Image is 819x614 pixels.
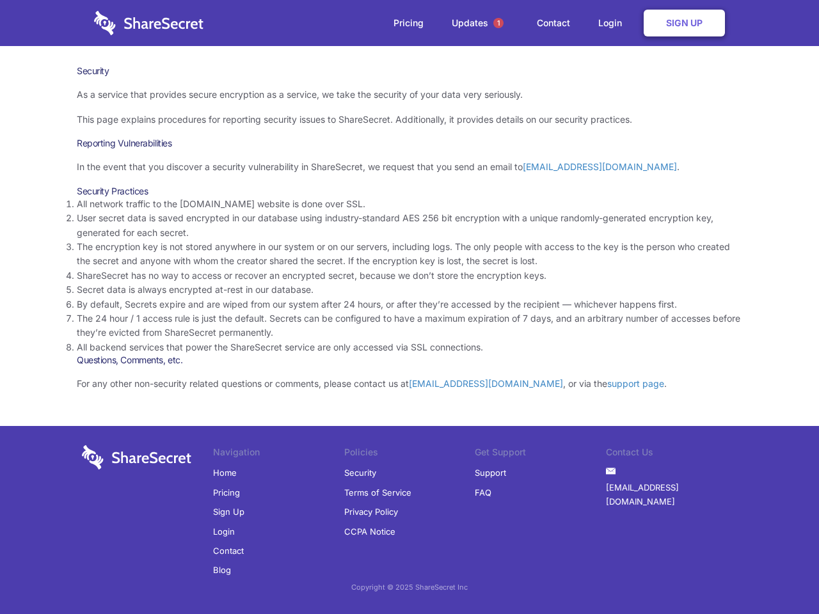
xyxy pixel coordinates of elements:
[77,340,742,354] li: All backend services that power the ShareSecret service are only accessed via SSL connections.
[77,297,742,311] li: By default, Secrets expire and are wiped from our system after 24 hours, or after they’re accesse...
[475,483,491,502] a: FAQ
[475,463,506,482] a: Support
[606,478,737,512] a: [EMAIL_ADDRESS][DOMAIN_NAME]
[77,65,742,77] h1: Security
[77,160,742,174] p: In the event that you discover a security vulnerability in ShareSecret, we request that you send ...
[77,269,742,283] li: ShareSecret has no way to access or recover an encrypted secret, because we don’t store the encry...
[77,138,742,149] h3: Reporting Vulnerabilities
[94,11,203,35] img: logo-wordmark-white-trans-d4663122ce5f474addd5e946df7df03e33cb6a1c49d2221995e7729f52c070b2.svg
[77,354,742,366] h3: Questions, Comments, etc.
[77,283,742,297] li: Secret data is always encrypted at-rest in our database.
[213,541,244,560] a: Contact
[475,445,606,463] li: Get Support
[77,311,742,340] li: The 24 hour / 1 access rule is just the default. Secrets can be configured to have a maximum expi...
[213,502,244,521] a: Sign Up
[213,560,231,579] a: Blog
[344,502,398,521] a: Privacy Policy
[607,378,664,389] a: support page
[524,3,583,43] a: Contact
[213,522,235,541] a: Login
[344,522,395,541] a: CCPA Notice
[77,377,742,391] p: For any other non-security related questions or comments, please contact us at , or via the .
[77,185,742,197] h3: Security Practices
[409,378,563,389] a: [EMAIL_ADDRESS][DOMAIN_NAME]
[344,445,475,463] li: Policies
[344,463,376,482] a: Security
[82,445,191,469] img: logo-wordmark-white-trans-d4663122ce5f474addd5e946df7df03e33cb6a1c49d2221995e7729f52c070b2.svg
[585,3,641,43] a: Login
[213,483,240,502] a: Pricing
[381,3,436,43] a: Pricing
[644,10,725,36] a: Sign Up
[344,483,411,502] a: Terms of Service
[493,18,504,28] span: 1
[77,211,742,240] li: User secret data is saved encrypted in our database using industry-standard AES 256 bit encryptio...
[213,463,237,482] a: Home
[606,445,737,463] li: Contact Us
[77,88,742,102] p: As a service that provides secure encryption as a service, we take the security of your data very...
[213,445,344,463] li: Navigation
[77,113,742,127] p: This page explains procedures for reporting security issues to ShareSecret. Additionally, it prov...
[523,161,677,172] a: [EMAIL_ADDRESS][DOMAIN_NAME]
[77,240,742,269] li: The encryption key is not stored anywhere in our system or on our servers, including logs. The on...
[77,197,742,211] li: All network traffic to the [DOMAIN_NAME] website is done over SSL.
